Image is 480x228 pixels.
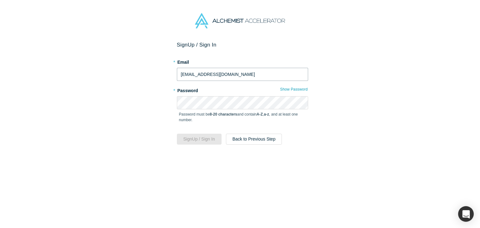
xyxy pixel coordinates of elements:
[264,112,269,116] strong: a-z
[210,112,237,116] strong: 8-20 characters
[177,134,222,145] button: SignUp / Sign In
[226,134,282,145] button: Back to Previous Step
[257,112,263,116] strong: A-Z
[177,57,308,66] label: Email
[177,42,308,48] h2: Sign Up / Sign In
[280,85,308,93] button: Show Password
[177,85,308,94] label: Password
[179,112,306,123] p: Password must be and contain , , and at least one number.
[195,13,285,28] img: Alchemist Accelerator Logo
